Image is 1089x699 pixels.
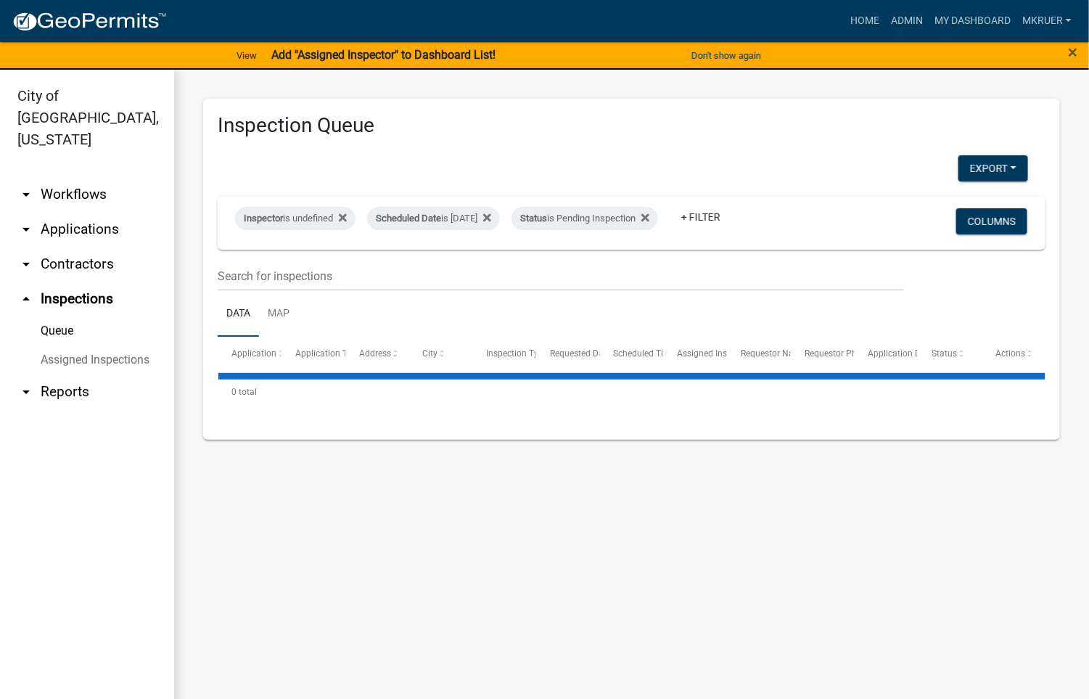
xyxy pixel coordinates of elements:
[741,348,806,359] span: Requestor Name
[218,337,282,372] datatable-header-cell: Application
[511,207,658,230] div: is Pending Inspection
[791,337,855,372] datatable-header-cell: Requestor Phone
[845,7,885,35] a: Home
[17,186,35,203] i: arrow_drop_down
[295,348,361,359] span: Application Type
[918,337,982,372] datatable-header-cell: Status
[218,374,1045,410] div: 0 total
[231,348,276,359] span: Application
[868,348,960,359] span: Application Description
[422,348,437,359] span: City
[982,337,1045,372] datatable-header-cell: Actions
[550,348,611,359] span: Requested Date
[359,348,391,359] span: Address
[727,337,791,372] datatable-header-cell: Requestor Name
[614,348,676,359] span: Scheduled Time
[855,337,919,372] datatable-header-cell: Application Description
[282,337,345,372] datatable-header-cell: Application Type
[17,256,35,273] i: arrow_drop_down
[1069,42,1078,62] span: ×
[244,213,283,224] span: Inspector
[885,7,929,35] a: Admin
[995,348,1025,359] span: Actions
[271,48,496,62] strong: Add "Assigned Inspector" to Dashboard List!
[536,337,600,372] datatable-header-cell: Requested Date
[678,348,752,359] span: Assigned Inspector
[259,291,298,338] a: Map
[17,221,35,238] i: arrow_drop_down
[1016,7,1077,35] a: mkruer
[686,44,767,68] button: Don't show again
[805,348,871,359] span: Requestor Phone
[958,155,1028,181] button: Export
[932,348,958,359] span: Status
[520,213,547,224] span: Status
[231,44,263,68] a: View
[17,383,35,401] i: arrow_drop_down
[367,207,500,230] div: is [DATE]
[408,337,472,372] datatable-header-cell: City
[956,208,1027,234] button: Columns
[218,113,1045,138] h3: Inspection Queue
[486,348,548,359] span: Inspection Type
[1069,44,1078,61] button: Close
[600,337,664,372] datatable-header-cell: Scheduled Time
[663,337,727,372] datatable-header-cell: Assigned Inspector
[929,7,1016,35] a: My Dashboard
[17,290,35,308] i: arrow_drop_up
[376,213,441,224] span: Scheduled Date
[345,337,409,372] datatable-header-cell: Address
[218,261,904,291] input: Search for inspections
[218,291,259,338] a: Data
[670,204,732,230] a: + Filter
[472,337,536,372] datatable-header-cell: Inspection Type
[235,207,356,230] div: is undefined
